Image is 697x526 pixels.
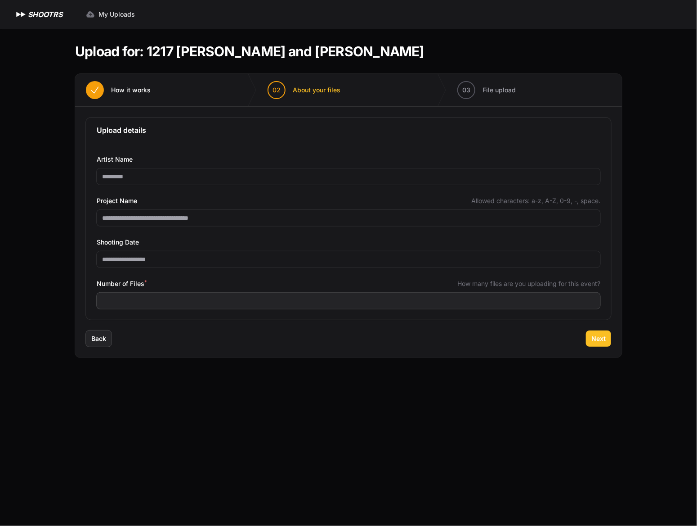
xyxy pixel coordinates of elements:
span: Project Name [97,195,137,206]
a: SHOOTRS SHOOTRS [14,9,63,20]
span: Number of Files [97,278,147,289]
span: Back [91,334,106,343]
span: How many files are you uploading for this event? [457,279,600,288]
span: Next [591,334,606,343]
button: Next [586,331,611,347]
span: Artist Name [97,154,133,165]
span: How it works [111,86,151,95]
h1: SHOOTRS [28,9,63,20]
span: Shooting Date [97,237,139,248]
span: About your files [293,86,340,95]
h1: Upload for: 1217 [PERSON_NAME] and [PERSON_NAME] [75,43,424,59]
span: My Uploads [98,10,135,19]
img: SHOOTRS [14,9,28,20]
button: 02 About your files [257,74,351,106]
button: 03 File upload [447,74,527,106]
span: 02 [273,86,281,95]
span: 03 [462,86,470,95]
h3: Upload details [97,125,600,136]
a: My Uploads [80,6,140,23]
span: File upload [483,86,516,95]
button: Back [86,331,112,347]
span: Allowed characters: a-z, A-Z, 0-9, -, space. [471,196,600,205]
button: How it works [75,74,161,106]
